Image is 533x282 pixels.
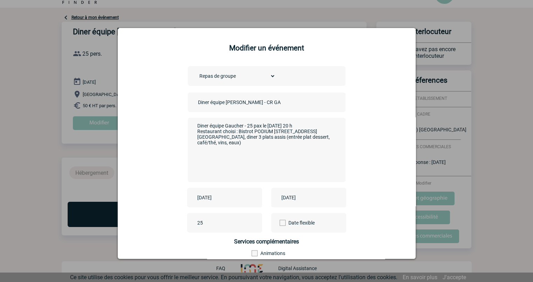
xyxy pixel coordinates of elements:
[280,213,303,233] label: Date flexible
[127,44,407,52] h2: Modifier un événement
[196,193,244,202] input: Date de début
[188,238,346,245] h4: Services complémentaires
[196,218,261,227] input: Nombre de participants
[196,98,294,107] input: Nom de l'événement
[280,193,328,202] input: Date de fin
[252,250,290,256] label: Animations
